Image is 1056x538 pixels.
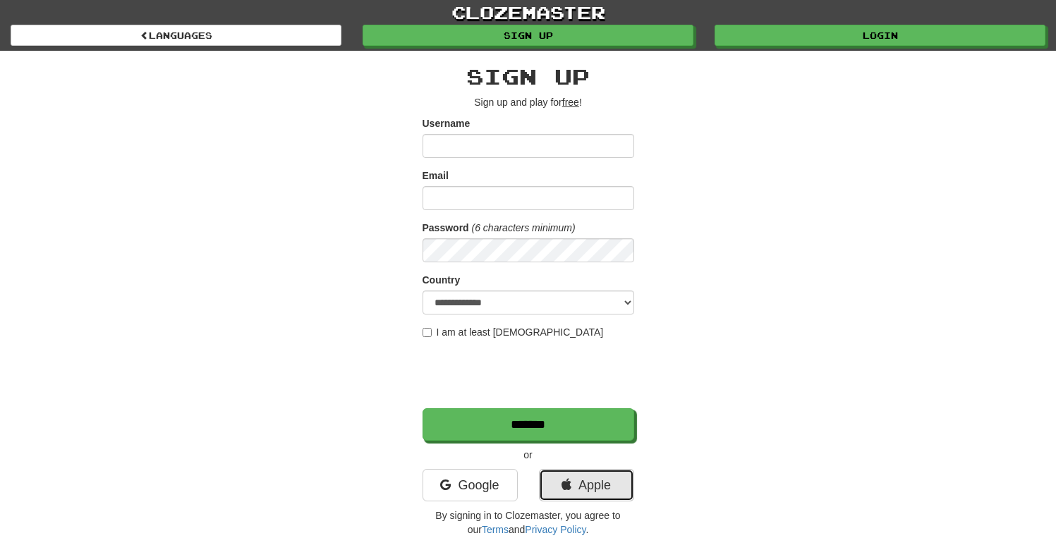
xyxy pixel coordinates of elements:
label: Username [423,116,471,130]
a: Languages [11,25,341,46]
a: Login [715,25,1045,46]
a: Apple [539,469,634,501]
p: Sign up and play for ! [423,95,634,109]
p: By signing in to Clozemaster, you agree to our and . [423,508,634,537]
input: I am at least [DEMOGRAPHIC_DATA] [423,328,432,337]
h2: Sign up [423,65,634,88]
label: Password [423,221,469,235]
iframe: reCAPTCHA [423,346,637,401]
p: or [423,448,634,462]
a: Sign up [363,25,693,46]
a: Terms [482,524,509,535]
a: Google [423,469,518,501]
u: free [562,97,579,108]
label: Email [423,169,449,183]
label: Country [423,273,461,287]
em: (6 characters minimum) [472,222,576,233]
label: I am at least [DEMOGRAPHIC_DATA] [423,325,604,339]
a: Privacy Policy [525,524,585,535]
